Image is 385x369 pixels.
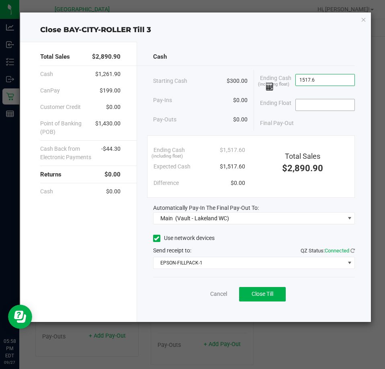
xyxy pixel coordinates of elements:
[106,187,121,196] span: $0.00
[40,119,95,136] span: Point of Banking (POB)
[153,247,191,254] span: Send receipt to:
[92,52,121,61] span: $2,890.90
[40,52,70,61] span: Total Sales
[153,77,187,85] span: Starting Cash
[40,70,53,78] span: Cash
[40,166,121,183] div: Returns
[40,86,60,95] span: CanPay
[20,25,371,35] div: Close BAY-CITY-ROLLER Till 3
[154,257,344,269] span: EPSON-FILLPACK-1
[154,146,185,154] span: Ending Cash
[160,215,173,221] span: Main
[153,96,172,105] span: Pay-Ins
[260,74,295,91] span: Ending Cash
[104,170,121,179] span: $0.00
[220,146,245,154] span: $1,517.60
[153,115,176,124] span: Pay-Outs
[153,52,167,61] span: Cash
[106,103,121,111] span: $0.00
[233,115,248,124] span: $0.00
[258,81,289,88] span: (including float)
[325,248,349,254] span: Connected
[301,248,355,254] span: QZ Status:
[260,119,294,127] span: Final Pay-Out
[210,290,227,298] a: Cancel
[260,99,291,111] span: Ending Float
[40,187,53,196] span: Cash
[100,86,121,95] span: $199.00
[154,162,190,171] span: Expected Cash
[227,77,248,85] span: $300.00
[101,145,121,162] span: -$44.30
[220,162,245,171] span: $1,517.60
[153,205,259,211] span: Automatically Pay-In The Final Pay-Out To:
[239,287,286,301] button: Close Till
[252,291,273,297] span: Close Till
[95,119,121,136] span: $1,430.00
[154,179,179,187] span: Difference
[95,70,121,78] span: $1,261.90
[233,96,248,105] span: $0.00
[282,163,323,173] span: $2,890.90
[285,152,320,160] span: Total Sales
[175,215,229,221] span: (Vault - Lakeland WC)
[153,234,215,242] label: Use network devices
[152,153,183,160] span: (including float)
[8,305,32,329] iframe: Resource center
[231,179,245,187] span: $0.00
[40,103,81,111] span: Customer Credit
[40,145,101,162] span: Cash Back from Electronic Payments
